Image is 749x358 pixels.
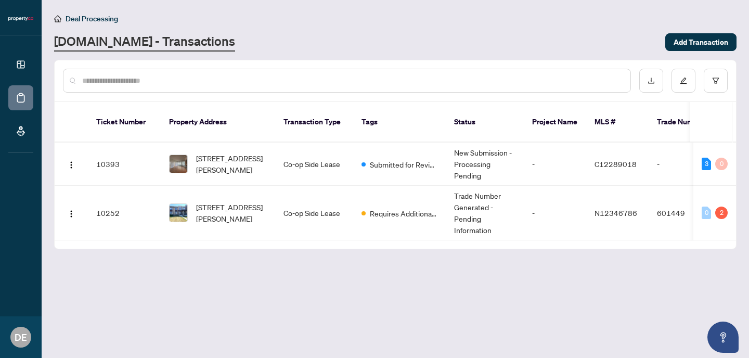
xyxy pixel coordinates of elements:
[88,102,161,143] th: Ticket Number
[54,33,235,52] a: [DOMAIN_NAME] - Transactions
[170,155,187,173] img: thumbnail-img
[66,14,118,23] span: Deal Processing
[67,161,75,169] img: Logo
[275,143,353,186] td: Co-op Side Lease
[8,16,33,22] img: logo
[680,77,687,84] span: edit
[671,69,695,93] button: edit
[54,15,61,22] span: home
[595,159,637,169] span: C12289018
[524,186,586,240] td: -
[88,186,161,240] td: 10252
[88,143,161,186] td: 10393
[275,186,353,240] td: Co-op Side Lease
[63,204,80,221] button: Logo
[524,102,586,143] th: Project Name
[275,102,353,143] th: Transaction Type
[370,208,437,219] span: Requires Additional Docs
[170,204,187,222] img: thumbnail-img
[524,143,586,186] td: -
[353,102,446,143] th: Tags
[15,330,27,344] span: DE
[196,201,267,224] span: [STREET_ADDRESS][PERSON_NAME]
[370,159,437,170] span: Submitted for Review
[161,102,275,143] th: Property Address
[196,152,267,175] span: [STREET_ADDRESS][PERSON_NAME]
[674,34,728,50] span: Add Transaction
[446,102,524,143] th: Status
[665,33,737,51] button: Add Transaction
[67,210,75,218] img: Logo
[715,158,728,170] div: 0
[595,208,637,218] span: N12346786
[63,156,80,172] button: Logo
[649,186,721,240] td: 601449
[649,102,721,143] th: Trade Number
[446,186,524,240] td: Trade Number Generated - Pending Information
[704,69,728,93] button: filter
[712,77,719,84] span: filter
[702,207,711,219] div: 0
[586,102,649,143] th: MLS #
[715,207,728,219] div: 2
[639,69,663,93] button: download
[648,77,655,84] span: download
[707,322,739,353] button: Open asap
[649,143,721,186] td: -
[446,143,524,186] td: New Submission - Processing Pending
[702,158,711,170] div: 3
